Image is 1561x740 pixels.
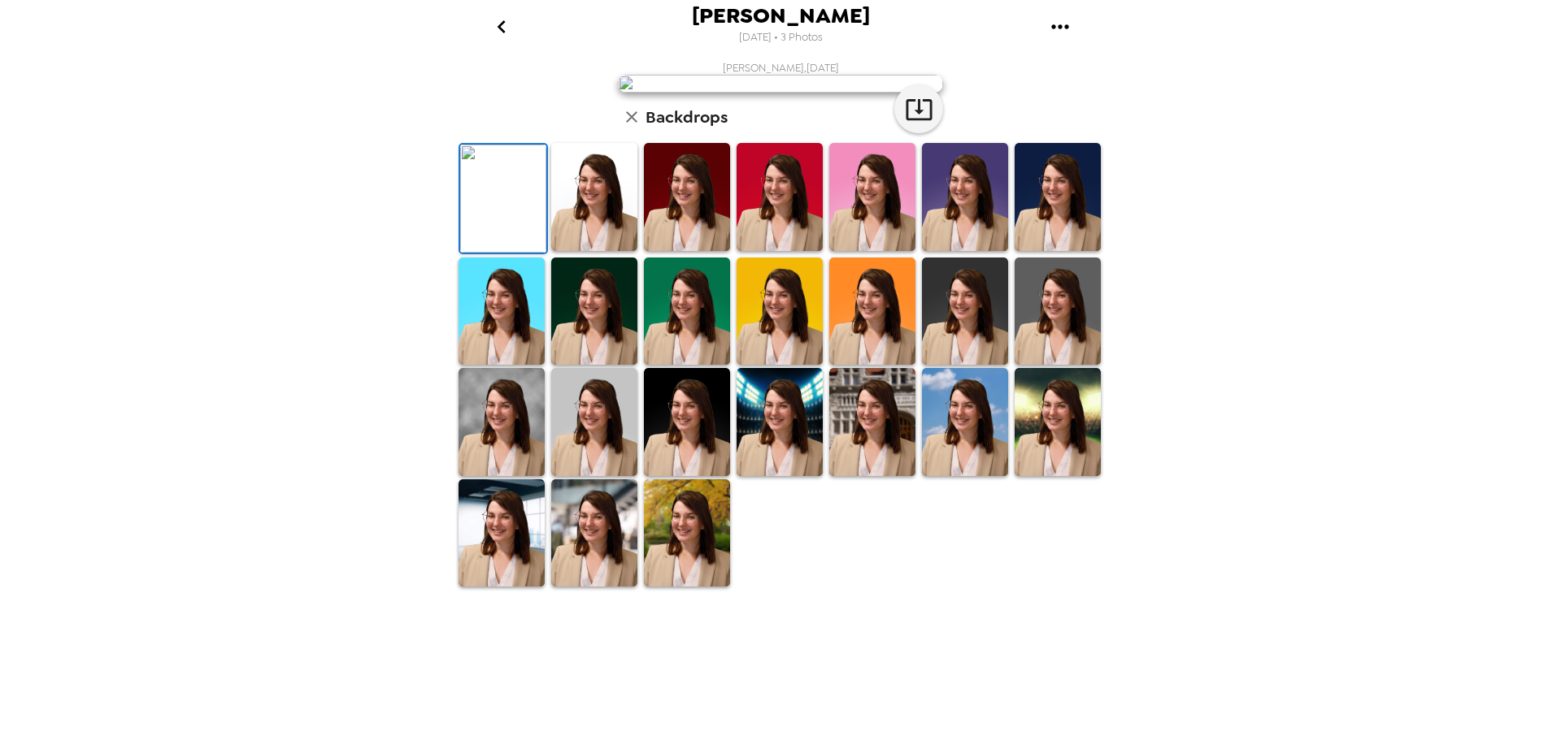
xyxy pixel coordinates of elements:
span: [PERSON_NAME] [692,5,870,27]
img: user [618,75,943,93]
h6: Backdrops [646,104,728,130]
span: [PERSON_NAME] , [DATE] [723,61,839,75]
img: Original [460,145,546,253]
span: [DATE] • 3 Photos [739,27,823,49]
